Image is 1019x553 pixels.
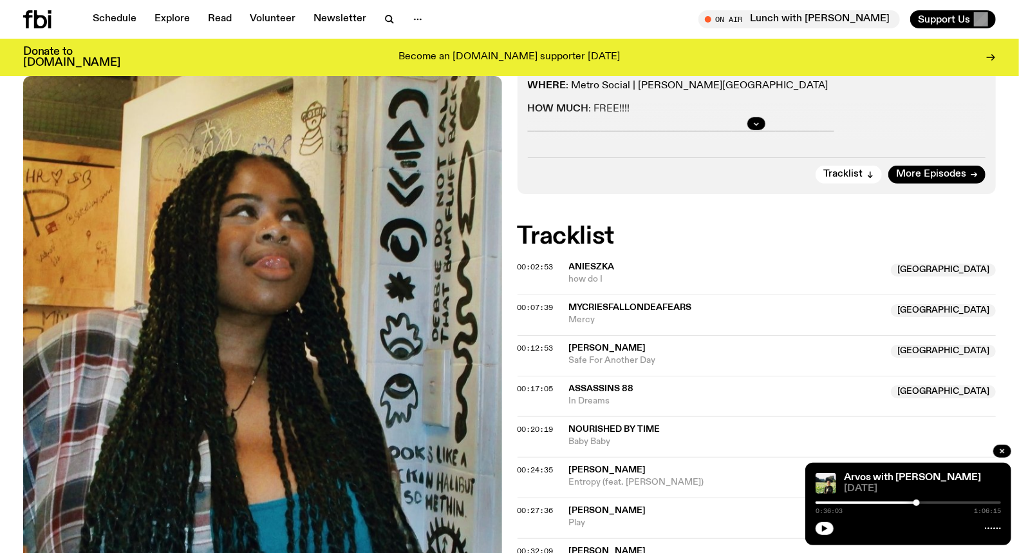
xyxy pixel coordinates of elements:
span: Anieszka [569,262,615,271]
span: mycriesfallondeafears [569,303,692,312]
span: Mercy [569,314,884,326]
span: Play [569,517,996,529]
a: Schedule [85,10,144,28]
button: 00:07:39 [518,304,554,311]
span: 1:06:15 [974,508,1001,514]
button: On AirLunch with [PERSON_NAME] [698,10,900,28]
span: [GEOGRAPHIC_DATA] [891,264,996,276]
a: More Episodes [888,166,986,184]
button: 00:12:53 [518,345,554,352]
span: Support Us [918,14,970,25]
button: Support Us [910,10,996,28]
button: Tracklist [816,166,882,184]
strong: WHERE [528,81,566,91]
span: [PERSON_NAME] [569,344,646,353]
span: Entropy (feat. [PERSON_NAME]) [569,476,996,489]
span: how do I [569,273,884,286]
p: Become an [DOMAIN_NAME] supporter [DATE] [399,52,621,63]
span: 00:12:53 [518,343,554,353]
span: 0:36:03 [816,508,843,514]
h3: Donate to [DOMAIN_NAME] [23,46,120,68]
button: 00:27:36 [518,507,554,514]
span: 00:07:39 [518,302,554,313]
p: : Metro Social | [PERSON_NAME][GEOGRAPHIC_DATA] [528,80,986,92]
span: 00:27:36 [518,505,554,516]
span: Safe For Another Day [569,354,884,367]
span: Nourished By Time [569,425,660,434]
a: Volunteer [242,10,303,28]
a: Newsletter [306,10,374,28]
button: 00:24:35 [518,467,554,474]
span: Assassins 88 [569,384,634,393]
span: [GEOGRAPHIC_DATA] [891,345,996,358]
a: Read [200,10,239,28]
span: [PERSON_NAME] [569,465,646,474]
span: [PERSON_NAME] [569,506,646,515]
button: 00:02:53 [518,264,554,271]
h2: Tracklist [518,225,996,248]
a: Explore [147,10,198,28]
span: 00:24:35 [518,465,554,475]
button: 00:17:05 [518,385,554,393]
span: [DATE] [844,484,1001,494]
span: [GEOGRAPHIC_DATA] [891,304,996,317]
span: 00:17:05 [518,383,554,394]
span: 00:02:53 [518,262,554,272]
span: In Dreams [569,395,884,407]
span: More Episodes [896,170,966,179]
a: Arvos with [PERSON_NAME] [844,472,981,483]
span: [GEOGRAPHIC_DATA] [891,385,996,398]
button: 00:20:19 [518,426,554,433]
span: Tracklist [823,170,863,179]
span: 00:20:19 [518,424,554,434]
img: Bri is smiling and wearing a black t-shirt. She is standing in front of a lush, green field. Ther... [816,473,836,494]
span: Baby Baby [569,436,996,448]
